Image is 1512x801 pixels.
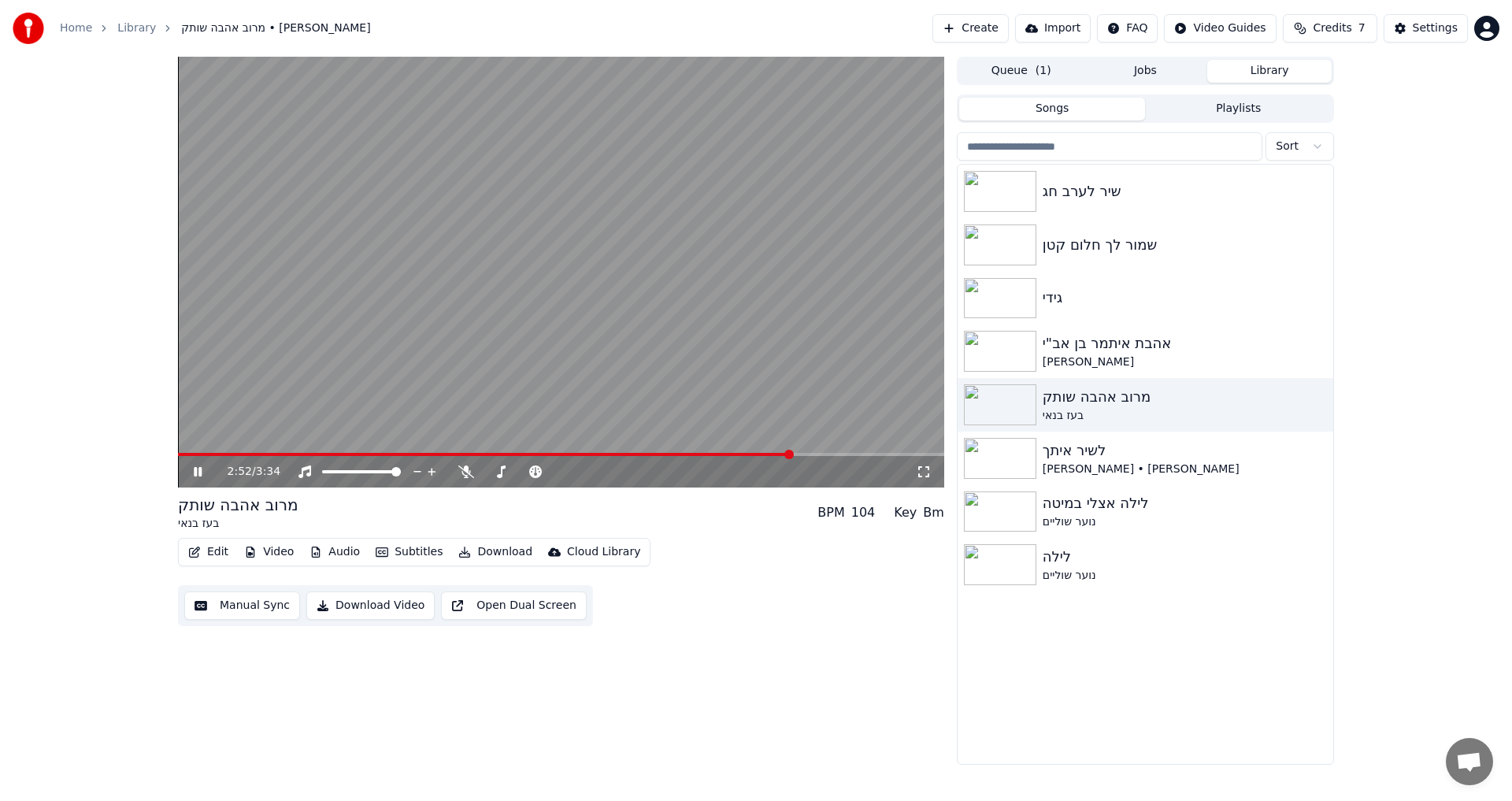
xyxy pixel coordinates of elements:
div: גידי [1043,287,1327,309]
button: Credits7 [1283,14,1377,43]
div: שיר לערב חג [1043,180,1327,202]
button: FAQ [1097,14,1158,43]
div: Bm [923,503,944,522]
div: מרוב אהבה שותק [1043,386,1327,408]
span: ( 1 ) [1036,63,1051,79]
img: youka [13,13,44,44]
nav: breadcrumb [60,20,371,36]
div: בעז בנאי [1043,408,1327,424]
span: 2:52 [228,464,252,480]
div: נוער שוליים [1043,568,1327,584]
span: מרוב אהבה שותק • [PERSON_NAME] [181,20,370,36]
button: Import [1015,14,1091,43]
div: Key [894,503,917,522]
div: נוער שוליים [1043,514,1327,530]
button: Audio [303,541,366,563]
button: Queue [959,60,1084,83]
div: Cloud Library [567,544,640,560]
button: Library [1207,60,1332,83]
div: מרוב אהבה שותק [178,494,298,516]
button: Download Video [306,591,435,620]
button: Settings [1384,14,1468,43]
button: Download [452,541,539,563]
button: Jobs [1084,60,1208,83]
div: BPM [817,503,844,522]
button: Playlists [1145,98,1332,121]
div: לילה [1043,546,1327,568]
span: Credits [1313,20,1351,36]
span: Sort [1276,139,1299,154]
button: Subtitles [369,541,449,563]
button: Manual Sync [184,591,300,620]
a: Home [60,20,92,36]
div: [PERSON_NAME] • [PERSON_NAME] [1043,462,1327,477]
div: לשיר איתך [1043,439,1327,462]
button: Open Dual Screen [441,591,587,620]
a: Library [117,20,156,36]
div: / [228,464,265,480]
div: Settings [1413,20,1458,36]
div: 104 [851,503,876,522]
span: 7 [1358,20,1366,36]
div: שמור לך חלום קטן [1043,234,1327,256]
button: Create [932,14,1009,43]
a: פתח צ'אט [1446,738,1493,785]
button: Edit [182,541,235,563]
span: 3:34 [256,464,280,480]
div: אהבת איתמר בן אב"י [1043,332,1327,354]
div: לילה אצלי במיטה [1043,492,1327,514]
button: Songs [959,98,1146,121]
div: [PERSON_NAME] [1043,354,1327,370]
div: בעז בנאי [178,516,298,532]
button: Video [238,541,300,563]
button: Video Guides [1164,14,1276,43]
